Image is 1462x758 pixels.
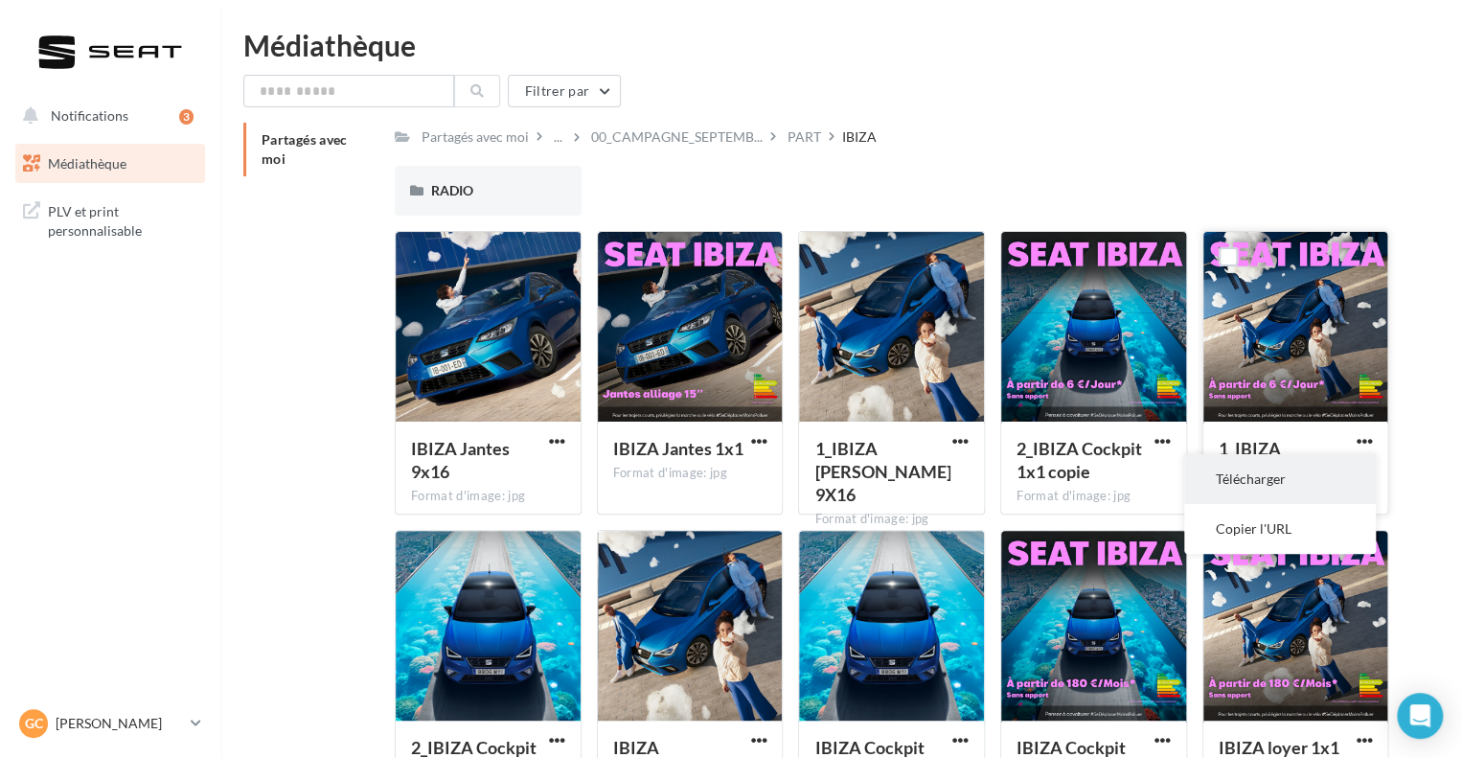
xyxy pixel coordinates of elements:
span: IBIZA Jantes 1x1 [613,438,743,459]
a: GC [PERSON_NAME] [15,705,205,742]
div: Partagés avec moi [422,127,529,147]
span: Médiathèque [48,155,126,172]
button: Filtrer par [508,75,621,107]
span: PLV et print personnalisable [48,198,197,240]
span: RADIO [431,182,473,198]
a: PLV et print personnalisable [11,191,209,247]
div: Open Intercom Messenger [1397,693,1443,739]
div: IBIZA [842,127,877,147]
button: Télécharger [1184,454,1376,504]
div: Format d'image: jpg [411,488,565,505]
div: Format d'image: jpg [613,465,767,482]
span: 2_IBIZA Cockpit 1x1 copie [1017,438,1142,482]
span: 1_IBIZA loyer 9X16 [814,438,950,505]
div: ... [550,124,566,150]
span: Notifications [51,107,128,124]
div: PART [788,127,821,147]
span: Partagés avec moi [262,131,348,167]
button: Notifications 3 [11,96,201,136]
p: [PERSON_NAME] [56,714,183,733]
div: 3 [179,109,194,125]
span: 1_IBIZA loyer 1x1 [1219,438,1355,505]
div: Médiathèque [243,31,1439,59]
button: Copier l'URL [1184,504,1376,554]
span: 00_CAMPAGNE_SEPTEMB... [591,127,763,147]
span: GC [25,714,43,733]
a: Médiathèque [11,144,209,184]
span: IBIZA Jantes 9x16 [411,438,510,482]
div: Format d'image: jpg [1017,488,1171,505]
div: Format d'image: jpg [814,511,969,528]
